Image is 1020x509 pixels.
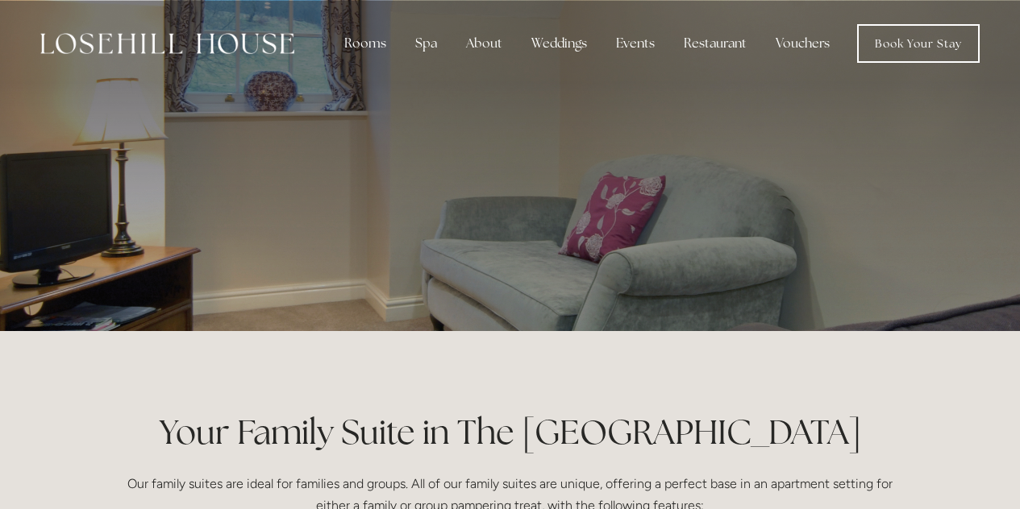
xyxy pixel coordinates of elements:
div: Events [603,27,668,60]
div: Weddings [518,27,600,60]
div: Restaurant [671,27,760,60]
div: Spa [402,27,450,60]
a: Vouchers [763,27,843,60]
img: Losehill House [40,33,294,54]
a: Book Your Stay [857,24,980,63]
div: Rooms [331,27,399,60]
div: About [453,27,515,60]
h1: Your Family Suite in The [GEOGRAPHIC_DATA] [125,408,896,456]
